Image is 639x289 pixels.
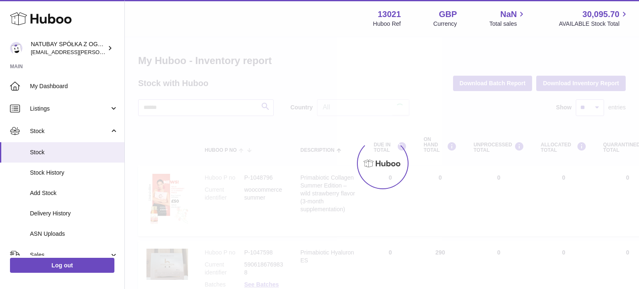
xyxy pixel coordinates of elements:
span: [EMAIL_ADDRESS][PERSON_NAME][DOMAIN_NAME] [31,49,167,55]
div: NATUBAY SPÓŁKA Z OGRANICZONĄ ODPOWIEDZIALNOŚCIĄ [31,40,106,56]
span: Stock History [30,169,118,177]
span: ASN Uploads [30,230,118,238]
a: 30,095.70 AVAILABLE Stock Total [559,9,629,28]
span: 30,095.70 [582,9,619,20]
strong: 13021 [378,9,401,20]
span: Add Stock [30,189,118,197]
span: Delivery History [30,210,118,217]
span: Total sales [489,20,526,28]
span: Listings [30,105,109,113]
span: NaN [500,9,517,20]
span: My Dashboard [30,82,118,90]
a: NaN Total sales [489,9,526,28]
strong: GBP [439,9,457,20]
div: Huboo Ref [373,20,401,28]
img: kacper.antkowski@natubay.pl [10,42,22,54]
span: Stock [30,127,109,135]
div: Currency [433,20,457,28]
a: Log out [10,258,114,273]
span: Stock [30,148,118,156]
span: Sales [30,251,109,259]
span: AVAILABLE Stock Total [559,20,629,28]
